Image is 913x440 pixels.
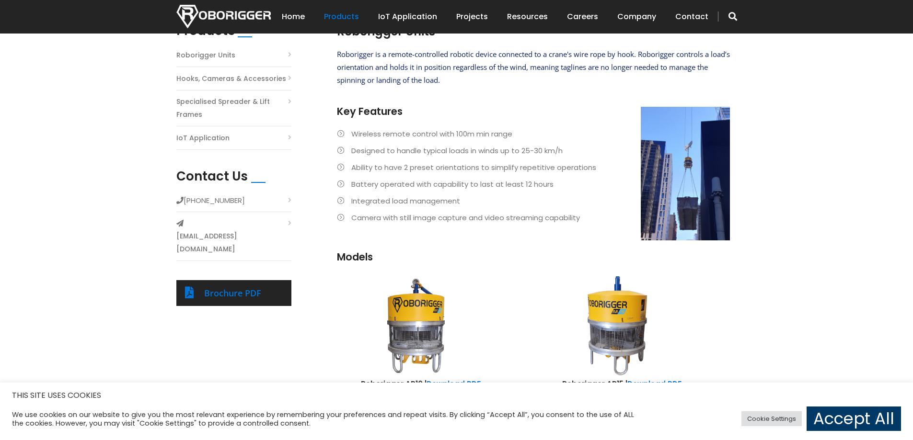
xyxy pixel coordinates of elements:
li: Integrated load management [337,194,730,207]
a: Projects [456,2,488,32]
a: Hooks, Cameras & Accessories [176,72,286,85]
div: We use cookies on our website to give you the most relevant experience by remembering your prefer... [12,410,635,428]
a: Accept All [807,406,901,431]
li: [PHONE_NUMBER] [176,194,291,212]
a: [EMAIL_ADDRESS][DOMAIN_NAME] [176,230,291,256]
li: Designed to handle typical loads in winds up to 25-30 km/h [337,144,730,157]
a: Download PDF [627,379,682,389]
a: Resources [507,2,548,32]
h2: Products [176,23,235,38]
a: IoT Application [378,2,437,32]
a: Specialised Spreader & Lift Frames [176,95,291,121]
span: Roborigger is a remote-controlled robotic device connected to a crane's wire rope by hook. Robori... [337,49,730,85]
a: Roborigger Units [176,49,235,62]
a: Download PDF [427,379,481,389]
h3: Key Features [337,104,730,118]
a: Contact [675,2,708,32]
img: Nortech [176,5,271,28]
li: Wireless remote control with 100m min range [337,127,730,140]
a: Careers [567,2,598,32]
a: Home [282,2,305,32]
h6: Roborigger AR15 | [529,379,716,389]
a: Cookie Settings [741,411,802,426]
h6: Roborigger AR10 | [327,379,514,389]
a: Company [617,2,656,32]
li: Battery operated with capability to last at least 12 hours [337,178,730,191]
h3: Models [337,250,730,264]
li: Camera with still image capture and video streaming capability [337,211,730,224]
h5: THIS SITE USES COOKIES [12,389,901,402]
a: Brochure PDF [204,287,261,299]
a: Products [324,2,359,32]
a: IoT Application [176,132,230,145]
h2: Contact Us [176,169,248,184]
li: Ability to have 2 preset orientations to simplify repetitive operations [337,161,730,174]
